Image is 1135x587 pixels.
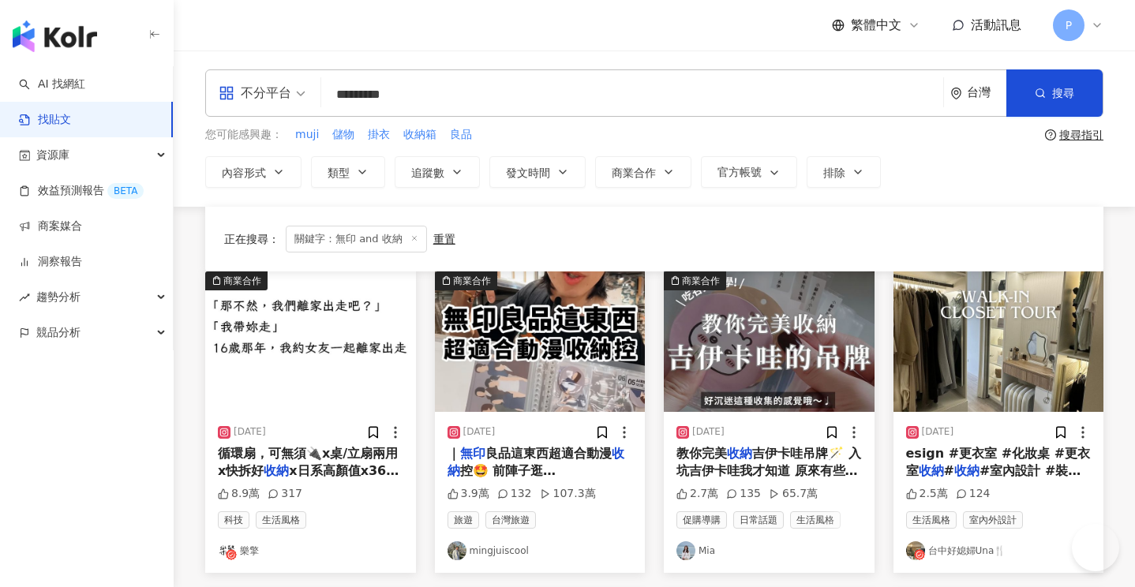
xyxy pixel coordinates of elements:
[676,541,862,560] a: KOL AvatarMia
[692,425,725,439] div: [DATE]
[906,541,925,560] img: KOL Avatar
[851,17,901,34] span: 繁體中文
[489,156,586,188] button: 發文時間
[448,541,633,560] a: KOL Avatarmingjuiscool
[36,315,81,350] span: 競品分析
[956,486,991,502] div: 124
[222,166,266,179] span: 內容形式
[682,273,720,289] div: 商業合作
[435,271,646,412] img: post-image
[676,446,727,461] span: 教你完美
[1006,69,1103,117] button: 搜尋
[218,541,403,560] a: KOL Avatar樂擎
[664,271,875,412] img: post-image
[218,511,249,529] span: 科技
[450,127,472,143] span: 良品
[967,86,1006,99] div: 台灣
[433,233,455,245] div: 重置
[395,156,480,188] button: 追蹤數
[19,77,85,92] a: searchAI 找網紅
[676,486,718,502] div: 2.7萬
[944,463,954,478] span: #
[435,271,646,412] button: 商業合作
[332,126,355,144] button: 儲物
[295,127,319,143] span: muji
[497,486,532,502] div: 132
[411,166,444,179] span: 追蹤數
[36,137,69,173] span: 資源庫
[595,156,691,188] button: 商業合作
[727,446,752,461] mark: 收納
[403,127,436,143] span: 收納箱
[332,127,354,143] span: 儲物
[701,156,797,188] button: 官方帳號
[906,486,948,502] div: 2.5萬
[954,463,980,478] mark: 收納
[453,273,491,289] div: 商業合作
[218,446,398,478] span: 循環扇，可無須🔌x桌/立扇兩用x快拆好
[971,17,1021,32] span: 活動訊息
[311,156,385,188] button: 類型
[717,166,762,178] span: 官方帳號
[224,233,279,245] span: 正在搜尋 ：
[219,80,291,106] div: 不分平台
[294,126,320,144] button: muji
[448,446,460,461] span: ｜
[448,446,624,478] mark: 收納
[963,511,1023,529] span: 室內外設計
[922,425,954,439] div: [DATE]
[906,446,1091,478] span: esign #更衣室 #化妝桌 #更衣室
[448,511,479,529] span: 旅遊
[268,486,302,502] div: 317
[19,219,82,234] a: 商案媒合
[367,126,391,144] button: 掛衣
[205,127,283,143] span: 您可能感興趣：
[676,511,727,529] span: 促購導購
[256,511,306,529] span: 生活風格
[218,463,399,495] span: x日系高顏值x360度無死角擺頭，打
[1072,524,1119,571] iframe: Help Scout Beacon - Open
[726,486,761,502] div: 135
[612,166,656,179] span: 商業合作
[676,541,695,560] img: KOL Avatar
[205,271,416,412] button: 商業合作
[19,183,144,199] a: 效益預測報告BETA
[449,126,473,144] button: 良品
[19,254,82,270] a: 洞察報告
[1059,129,1103,141] div: 搜尋指引
[790,511,841,529] span: 生活風格
[264,463,289,478] mark: 收納
[328,166,350,179] span: 類型
[448,541,466,560] img: KOL Avatar
[1045,129,1056,140] span: question-circle
[234,425,266,439] div: [DATE]
[219,85,234,101] span: appstore
[460,446,485,461] mark: 無印
[906,541,1092,560] a: KOL Avatar台中好媳婦Una🍴
[19,112,71,128] a: 找貼文
[893,271,1104,412] img: post-image
[664,271,875,412] button: 商業合作
[205,156,302,188] button: 內容形式
[676,446,861,566] span: 吉伊卡哇吊牌🪄 入坑吉伊卡哇我才知道 原來有些人買娃娃會保留原袋 甚至連吊牌上的塑膠繩都會小心翼翼去除0.0 我是原袋+吊牌都會拆 但吊牌太可愛我捨不得丟 所以這篇分享我如何
[485,511,536,529] span: 台灣旅遊
[906,511,957,529] span: 生活風格
[368,127,390,143] span: 掛衣
[218,486,260,502] div: 8.9萬
[919,463,944,478] mark: 收納
[950,88,962,99] span: environment
[1052,87,1074,99] span: 搜尋
[769,486,818,502] div: 65.7萬
[1066,17,1072,34] span: P
[906,463,1081,495] span: #室內設計 #裝潢 #北歐
[807,156,881,188] button: 排除
[823,166,845,179] span: 排除
[286,226,427,252] span: 關鍵字：無印 and 收納
[463,425,496,439] div: [DATE]
[218,541,237,560] img: KOL Avatar
[205,271,416,412] img: post-image
[540,486,596,502] div: 107.3萬
[403,126,437,144] button: 收納箱
[506,166,550,179] span: 發文時間
[19,292,30,303] span: rise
